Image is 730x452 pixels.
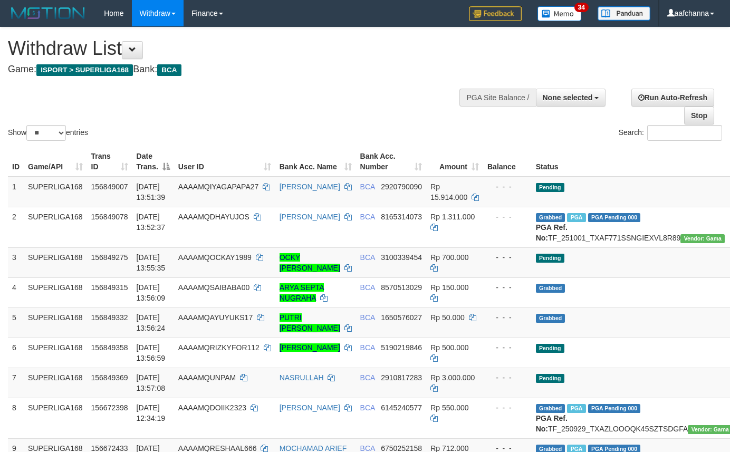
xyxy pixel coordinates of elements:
button: None selected [536,89,606,107]
span: BCA [360,283,375,292]
span: None selected [543,93,593,102]
div: - - - [487,181,527,192]
span: Grabbed [536,314,565,323]
span: AAAAMQUNPAM [178,373,236,382]
span: Copy 3100339454 to clipboard [381,253,422,262]
span: [DATE] 13:56:59 [137,343,166,362]
span: [DATE] 13:51:39 [137,182,166,201]
span: PGA Pending [588,404,641,413]
td: 4 [8,277,24,307]
label: Search: [619,125,722,141]
td: 5 [8,307,24,338]
span: Pending [536,344,564,353]
div: - - - [487,282,527,293]
span: PGA Pending [588,213,641,222]
span: Copy 5190219846 to clipboard [381,343,422,352]
h4: Game: Bank: [8,64,476,75]
th: ID [8,147,24,177]
a: [PERSON_NAME] [280,182,340,191]
div: - - - [487,312,527,323]
img: Button%20Memo.svg [537,6,582,21]
span: Pending [536,374,564,383]
span: Grabbed [536,404,565,413]
span: [DATE] 13:55:35 [137,253,166,272]
span: Pending [536,254,564,263]
td: SUPERLIGA168 [24,177,87,207]
span: AAAAMQOCKAY1989 [178,253,252,262]
span: Copy 2920790090 to clipboard [381,182,422,191]
span: [DATE] 13:56:24 [137,313,166,332]
span: [DATE] 13:56:09 [137,283,166,302]
span: Rp 500.000 [430,343,468,352]
td: 6 [8,338,24,368]
th: User ID: activate to sort column ascending [174,147,275,177]
span: Rp 150.000 [430,283,468,292]
span: AAAAMQDHAYUJOS [178,213,249,221]
div: - - - [487,372,527,383]
td: 1 [8,177,24,207]
span: BCA [360,373,375,382]
td: 2 [8,207,24,247]
span: BCA [157,64,181,76]
th: Amount: activate to sort column ascending [426,147,483,177]
span: Pending [536,183,564,192]
span: Copy 6145240577 to clipboard [381,403,422,412]
span: Rp 1.311.000 [430,213,475,221]
div: - - - [487,402,527,413]
td: SUPERLIGA168 [24,207,87,247]
a: Stop [684,107,714,124]
input: Search: [647,125,722,141]
td: 3 [8,247,24,277]
th: Bank Acc. Number: activate to sort column ascending [356,147,427,177]
span: AAAAMQDOIIK2323 [178,403,246,412]
div: - - - [487,342,527,353]
td: SUPERLIGA168 [24,307,87,338]
span: BCA [360,182,375,191]
span: Rp 550.000 [430,403,468,412]
h1: Withdraw List [8,38,476,59]
td: SUPERLIGA168 [24,338,87,368]
span: BCA [360,343,375,352]
span: Rp 3.000.000 [430,373,475,382]
img: MOTION_logo.png [8,5,88,21]
span: 34 [574,3,589,12]
th: Balance [483,147,532,177]
label: Show entries [8,125,88,141]
span: Copy 8570513029 to clipboard [381,283,422,292]
div: PGA Site Balance / [459,89,535,107]
span: Grabbed [536,213,565,222]
span: 156849275 [91,253,128,262]
span: 156849078 [91,213,128,221]
td: 7 [8,368,24,398]
a: ARYA SEPTA NUGRAHA [280,283,324,302]
span: Rp 50.000 [430,313,465,322]
a: OCKY [PERSON_NAME] [280,253,340,272]
th: Game/API: activate to sort column ascending [24,147,87,177]
span: Copy 1650576027 to clipboard [381,313,422,322]
td: SUPERLIGA168 [24,368,87,398]
span: Copy 8165314073 to clipboard [381,213,422,221]
b: PGA Ref. No: [536,223,568,242]
a: [PERSON_NAME] [280,213,340,221]
span: 156849358 [91,343,128,352]
a: [PERSON_NAME] [280,403,340,412]
span: [DATE] 13:52:37 [137,213,166,232]
span: AAAAMQRIZKYFOR112 [178,343,260,352]
a: Run Auto-Refresh [631,89,714,107]
th: Trans ID: activate to sort column ascending [87,147,132,177]
span: Marked by aafchhiseyha [567,213,585,222]
span: Rp 15.914.000 [430,182,467,201]
th: Date Trans.: activate to sort column descending [132,147,174,177]
span: BCA [360,313,375,322]
td: SUPERLIGA168 [24,277,87,307]
a: [PERSON_NAME] [280,343,340,352]
span: [DATE] 12:34:19 [137,403,166,422]
b: PGA Ref. No: [536,414,568,433]
div: - - - [487,211,527,222]
span: AAAAMQAYUYUKS17 [178,313,253,322]
span: BCA [360,253,375,262]
span: 156849332 [91,313,128,322]
span: 156849369 [91,373,128,382]
span: Copy 2910817283 to clipboard [381,373,422,382]
span: AAAAMQIYAGAPAPA27 [178,182,259,191]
